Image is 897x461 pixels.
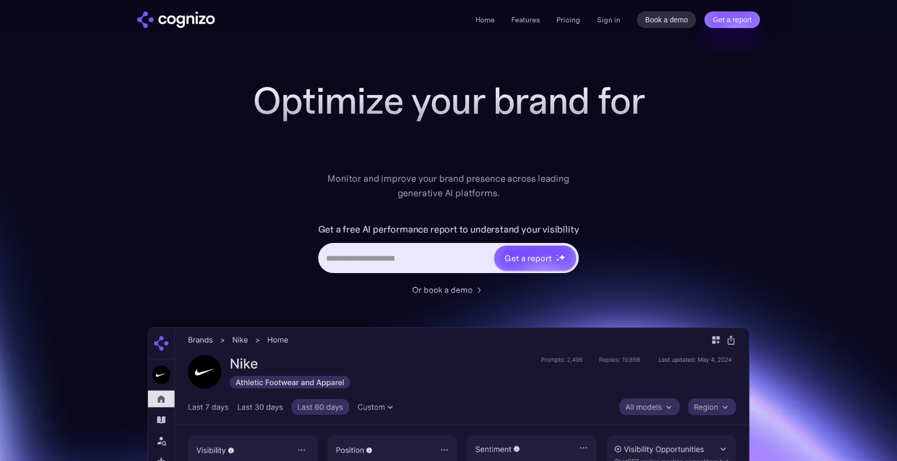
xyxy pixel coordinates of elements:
[556,258,560,262] img: star
[556,254,558,256] img: star
[318,221,579,278] form: Hero URL Input Form
[559,254,565,261] img: star
[137,11,215,28] a: home
[321,171,576,200] div: Monitor and improve your brand presence across leading generative AI platforms.
[637,11,697,28] a: Book a demo
[412,283,485,296] a: Or book a demo
[505,252,551,264] div: Get a report
[475,15,495,24] a: Home
[597,13,620,26] a: Sign in
[412,283,472,296] div: Or book a demo
[137,11,215,28] img: cognizo logo
[704,11,760,28] a: Get a report
[511,15,540,24] a: Features
[318,221,579,238] label: Get a free AI performance report to understand your visibility
[493,245,577,272] a: Get a reportstarstarstar
[556,15,580,24] a: Pricing
[241,80,656,121] h1: Optimize your brand for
